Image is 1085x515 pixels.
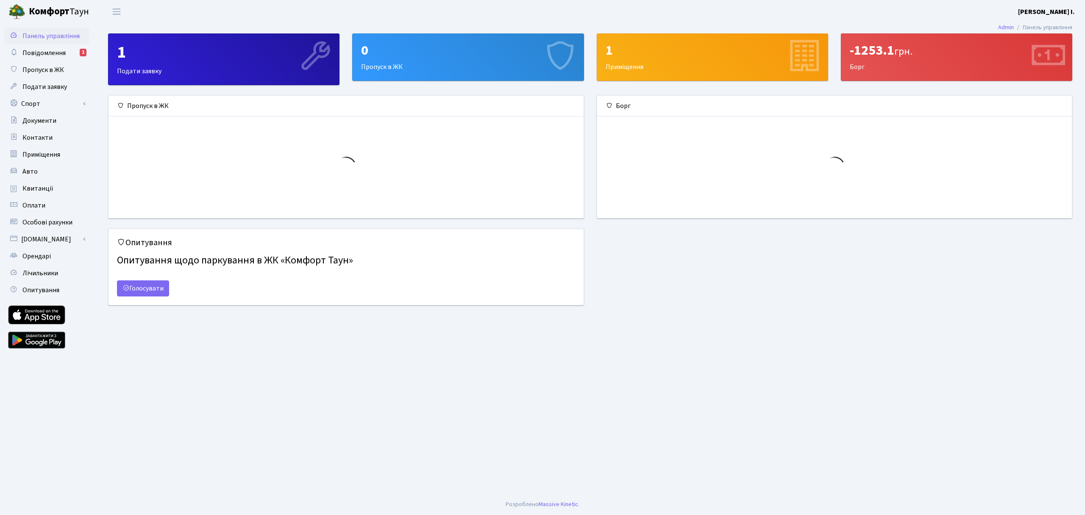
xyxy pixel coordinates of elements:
[353,34,583,80] div: Пропуск в ЖК
[597,33,828,81] a: 1Приміщення
[22,133,53,142] span: Контакти
[108,34,339,85] div: Подати заявку
[4,44,89,61] a: Повідомлення1
[894,44,913,59] span: грн.
[597,96,1072,116] div: Борг
[985,19,1085,36] nav: breadcrumb
[539,500,578,509] a: Massive Kinetic
[506,500,539,509] a: Розроблено
[4,180,89,197] a: Квитанції
[4,146,89,163] a: Приміщення
[117,238,575,248] h5: Опитування
[4,163,89,180] a: Авто
[4,231,89,248] a: [DOMAIN_NAME]
[108,33,339,85] a: 1Подати заявку
[606,42,819,58] div: 1
[4,112,89,129] a: Документи
[841,34,1072,80] div: Борг
[4,197,89,214] a: Оплати
[8,3,25,20] img: logo.png
[117,280,169,296] a: Голосувати
[1018,7,1075,17] a: [PERSON_NAME] І.
[22,184,53,193] span: Квитанції
[4,265,89,282] a: Лічильники
[80,49,86,56] div: 1
[1014,23,1072,32] li: Панель управління
[22,252,51,261] span: Орендарі
[850,42,1063,58] div: -1253.1
[22,48,66,58] span: Повідомлення
[22,285,59,295] span: Опитування
[22,116,56,125] span: Документи
[4,282,89,299] a: Опитування
[108,96,584,116] div: Пропуск в ЖК
[117,42,331,63] div: 1
[29,5,70,18] b: Комфорт
[4,248,89,265] a: Орендарі
[22,82,67,91] span: Подати заявку
[29,5,89,19] span: Таун
[352,33,584,81] a: 0Пропуск в ЖК
[4,129,89,146] a: Контакти
[22,218,72,227] span: Особові рахунки
[22,167,38,176] span: Авто
[106,5,127,19] button: Переключити навігацію
[4,214,89,231] a: Особові рахунки
[506,500,579,509] div: .
[22,65,64,75] span: Пропуск в ЖК
[998,23,1014,32] a: Admin
[22,150,60,159] span: Приміщення
[4,78,89,95] a: Подати заявку
[4,61,89,78] a: Пропуск в ЖК
[4,28,89,44] a: Панель управління
[117,251,575,270] h4: Опитування щодо паркування в ЖК «Комфорт Таун»
[22,269,58,278] span: Лічильники
[597,34,828,80] div: Приміщення
[361,42,575,58] div: 0
[4,95,89,112] a: Спорт
[22,201,45,210] span: Оплати
[22,31,80,41] span: Панель управління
